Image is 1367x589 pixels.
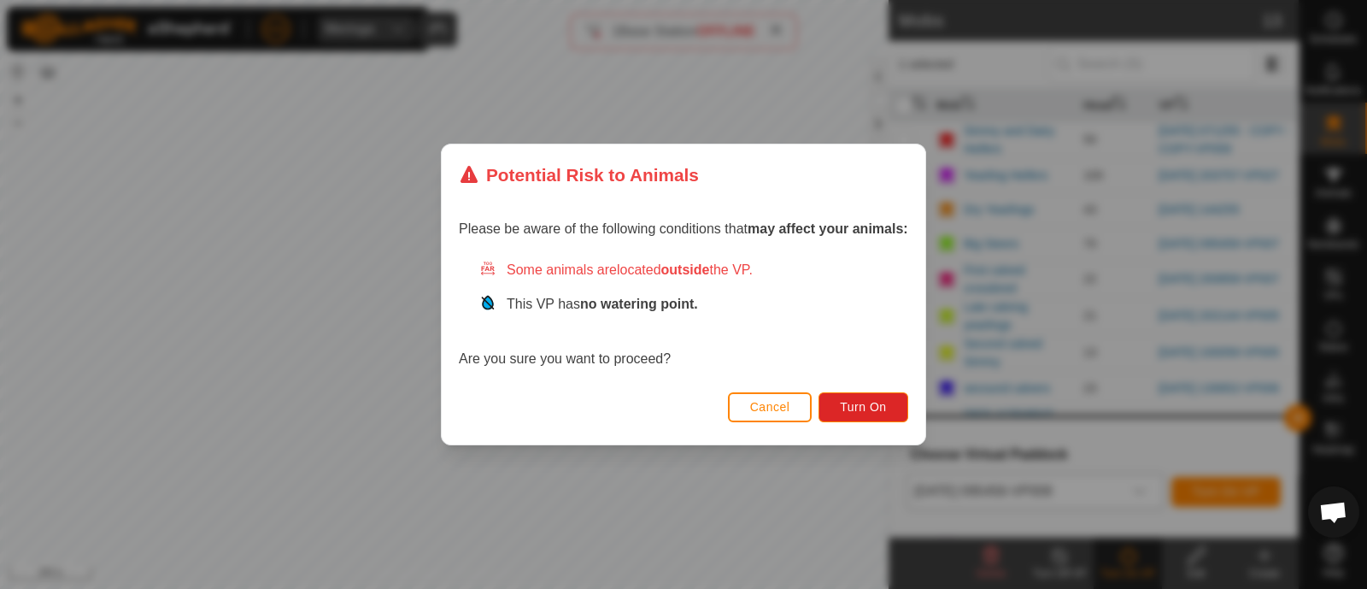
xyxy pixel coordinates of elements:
strong: may affect your animals: [748,221,908,236]
button: Turn On [819,392,908,422]
strong: outside [661,262,710,277]
div: Are you sure you want to proceed? [459,260,908,369]
button: Cancel [728,392,813,422]
span: Turn On [841,400,887,414]
div: Open chat [1308,486,1359,538]
span: Please be aware of the following conditions that [459,221,908,236]
strong: no watering point. [580,297,698,311]
span: located the VP. [617,262,753,277]
span: This VP has [507,297,698,311]
div: Some animals are [479,260,908,280]
div: Potential Risk to Animals [459,162,699,188]
span: Cancel [750,400,790,414]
